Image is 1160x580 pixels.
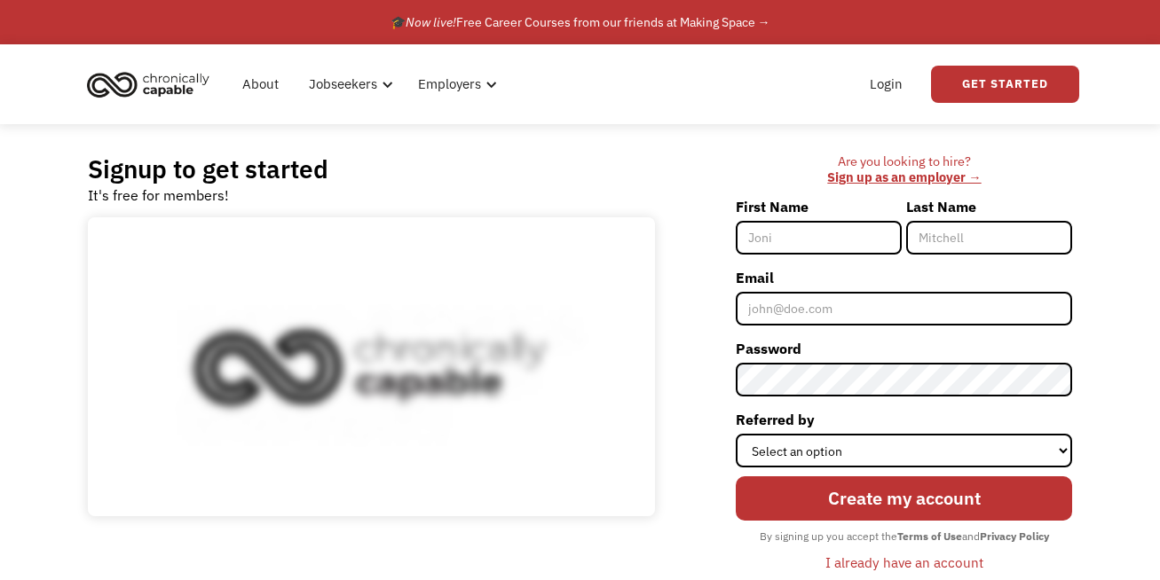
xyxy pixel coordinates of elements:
[736,334,1072,363] label: Password
[859,56,913,113] a: Login
[309,74,377,95] div: Jobseekers
[827,169,981,185] a: Sign up as an employer →
[418,74,481,95] div: Employers
[980,529,1049,543] strong: Privacy Policy
[897,529,962,543] strong: Terms of Use
[82,65,215,104] img: Chronically Capable logo
[736,192,902,221] label: First Name
[751,525,1058,548] div: By signing up you accept the and
[825,552,983,573] div: I already have an account
[232,56,289,113] a: About
[736,263,1072,292] label: Email
[931,66,1079,103] a: Get Started
[736,292,1072,325] input: john@doe.com
[736,221,902,255] input: Joni
[906,221,1072,255] input: Mitchell
[391,12,770,33] div: 🎓 Free Career Courses from our friends at Making Space →
[406,14,456,30] em: Now live!
[812,547,997,577] a: I already have an account
[736,405,1072,434] label: Referred by
[736,153,1072,186] div: Are you looking to hire? ‍
[88,153,328,184] h2: Signup to get started
[906,192,1072,221] label: Last Name
[736,476,1072,521] input: Create my account
[88,184,229,206] div: It's free for members!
